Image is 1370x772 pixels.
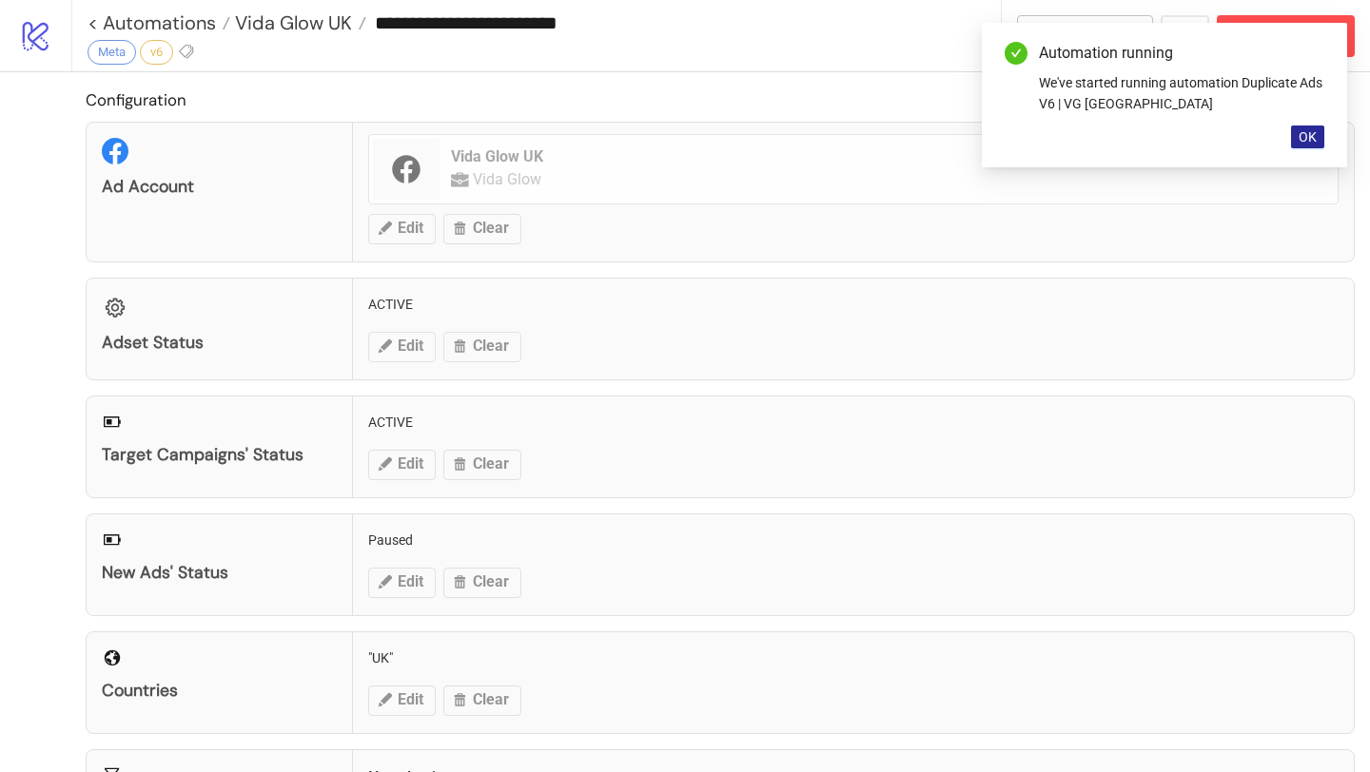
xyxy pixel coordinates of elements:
[140,40,173,65] div: v6
[1217,15,1355,57] button: Abort Run
[88,40,136,65] div: Meta
[1299,129,1317,145] span: OK
[1017,15,1154,57] button: To Builder
[1161,15,1209,57] button: ...
[88,13,230,32] a: < Automations
[1039,72,1324,114] div: We've started running automation Duplicate Ads V6 | VG [GEOGRAPHIC_DATA]
[1039,42,1324,65] div: Automation running
[86,87,1355,112] h2: Configuration
[1291,125,1324,148] button: OK
[230,10,352,35] span: Vida Glow UK
[1005,42,1027,65] span: check-circle
[230,13,366,32] a: Vida Glow UK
